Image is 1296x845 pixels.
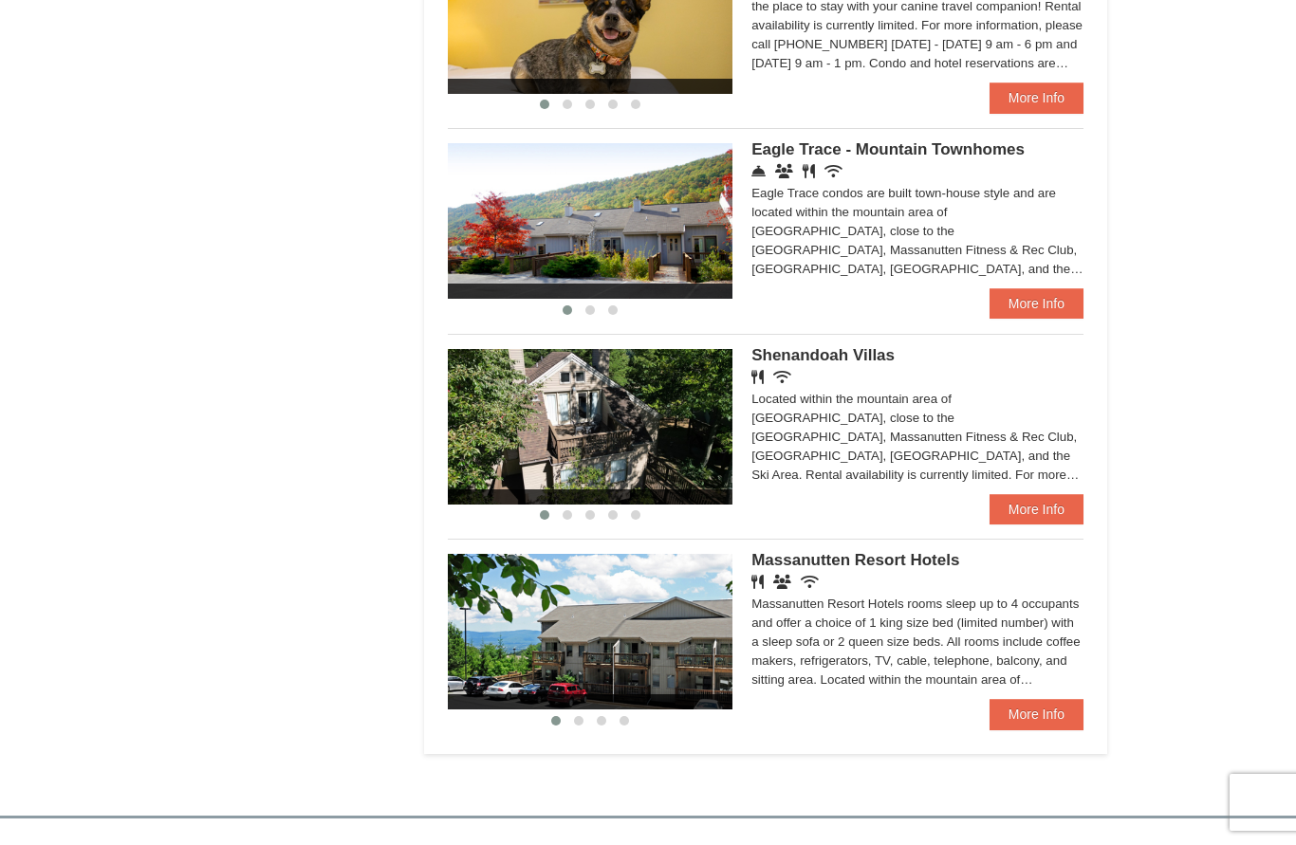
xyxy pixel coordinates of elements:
div: Located within the mountain area of [GEOGRAPHIC_DATA], close to the [GEOGRAPHIC_DATA], Massanutte... [751,391,1083,486]
i: Concierge Desk [751,165,766,179]
a: More Info [990,495,1083,525]
i: Wireless Internet (free) [773,371,791,385]
i: Wireless Internet (free) [801,576,819,590]
i: Wireless Internet (free) [824,165,842,179]
a: More Info [990,83,1083,114]
span: Massanutten Resort Hotels [751,552,959,570]
i: Restaurant [751,371,764,385]
i: Banquet Facilities [773,576,791,590]
div: Massanutten Resort Hotels rooms sleep up to 4 occupants and offer a choice of 1 king size bed (li... [751,596,1083,690]
i: Conference Facilities [775,165,793,179]
a: More Info [990,700,1083,730]
i: Restaurant [751,576,764,590]
div: Eagle Trace condos are built town-house style and are located within the mountain area of [GEOGRA... [751,185,1083,280]
span: Shenandoah Villas [751,347,895,365]
a: More Info [990,289,1083,320]
i: Restaurant [803,165,815,179]
span: Eagle Trace - Mountain Townhomes [751,141,1025,159]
